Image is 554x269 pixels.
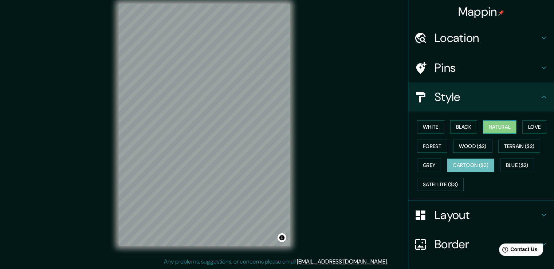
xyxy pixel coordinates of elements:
button: Black [450,120,478,134]
div: . [388,257,389,266]
div: Location [408,23,554,52]
div: . [389,257,390,266]
div: Pins [408,53,554,82]
h4: Border [435,237,539,252]
button: Forest [417,140,447,153]
canvas: Map [119,4,290,246]
button: Blue ($2) [500,159,534,172]
button: Wood ($2) [453,140,492,153]
button: Terrain ($2) [498,140,541,153]
p: Any problems, suggestions, or concerns please email . [164,257,388,266]
img: pin-icon.png [498,10,504,16]
h4: Pins [435,61,539,75]
div: Layout [408,200,554,230]
button: Satellite ($3) [417,178,464,191]
button: Natural [483,120,516,134]
button: Cartoon ($2) [447,159,494,172]
div: Border [408,230,554,259]
button: Grey [417,159,441,172]
button: White [417,120,444,134]
a: [EMAIL_ADDRESS][DOMAIN_NAME] [297,258,387,265]
h4: Location [435,31,539,45]
h4: Style [435,90,539,104]
h4: Mappin [458,4,504,19]
div: Style [408,82,554,112]
iframe: Help widget launcher [489,241,546,261]
h4: Layout [435,208,539,222]
button: Toggle attribution [278,233,286,242]
button: Love [522,120,546,134]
